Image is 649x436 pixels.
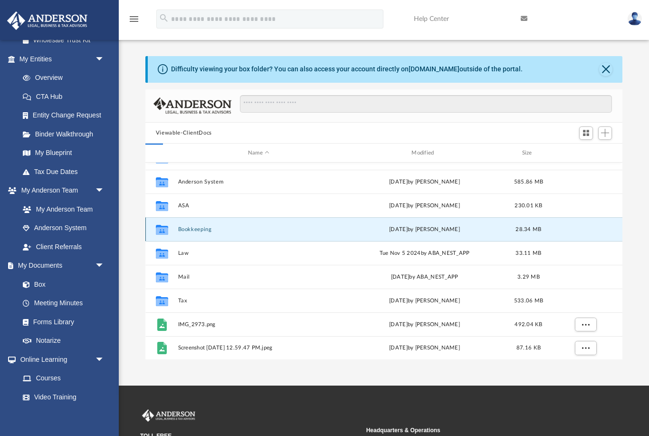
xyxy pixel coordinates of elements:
[598,126,612,140] button: Add
[178,179,339,185] button: Anderson System
[344,273,505,281] div: [DATE] by ABA_NEST_APP
[95,49,114,69] span: arrow_drop_down
[515,251,541,256] span: 33.11 MB
[128,18,140,25] a: menu
[516,345,541,350] span: 87.16 KB
[178,345,339,351] span: Screenshot [DATE] 12.59.47 PM.jpeg
[13,68,119,87] a: Overview
[514,298,543,303] span: 533.06 MB
[13,237,114,256] a: Client Referrals
[13,200,109,219] a: My Anderson Team
[128,13,140,25] i: menu
[171,64,523,74] div: Difficulty viewing your box folder? You can also access your account directly on outside of the p...
[7,181,114,200] a: My Anderson Teamarrow_drop_down
[344,297,505,305] div: [DATE] by [PERSON_NAME]
[13,312,109,331] a: Forms Library
[145,163,622,360] div: grid
[514,179,543,184] span: 585.86 MB
[552,149,618,157] div: id
[13,144,114,163] a: My Blueprint
[13,294,114,313] a: Meeting Minutes
[574,341,596,355] button: More options
[13,87,119,106] a: CTA Hub
[344,225,505,234] div: [DATE] by [PERSON_NAME]
[33,34,107,46] div: Wholesale Trust Kit
[13,369,114,388] a: Courses
[409,65,459,73] a: [DOMAIN_NAME]
[95,350,114,369] span: arrow_drop_down
[156,129,212,137] button: Viewable-ClientDocs
[517,274,540,280] span: 3.29 MB
[579,126,593,140] button: Switch to Grid View
[178,226,339,233] button: Bookkeeping
[178,250,339,256] button: Law
[13,125,119,144] a: Binder Walkthrough
[150,149,173,157] div: id
[344,149,506,157] div: Modified
[515,322,542,327] span: 492.04 KB
[13,162,119,181] a: Tax Due Dates
[344,249,505,258] div: Tue Nov 5 2024 by ABA_NEST_APP
[13,331,114,350] a: Notarize
[4,11,90,30] img: Anderson Advisors Platinum Portal
[178,298,339,304] button: Tax
[95,181,114,201] span: arrow_drop_down
[509,149,547,157] div: Size
[13,31,119,50] a: Wholesale Trust Kit
[7,350,114,369] a: Online Learningarrow_drop_down
[178,321,339,328] span: IMG_2973.png
[344,344,505,352] div: [DATE] by [PERSON_NAME]
[628,12,642,26] img: User Pic
[344,178,505,186] div: [DATE] by [PERSON_NAME]
[515,203,542,208] span: 230.01 KB
[515,227,541,232] span: 28.34 MB
[95,256,114,276] span: arrow_drop_down
[344,202,505,210] div: [DATE] by [PERSON_NAME]
[13,106,119,125] a: Entity Change Request
[7,256,114,275] a: My Documentsarrow_drop_down
[140,409,197,422] img: Anderson Advisors Platinum Portal
[599,63,612,76] button: Close
[13,219,114,238] a: Anderson System
[344,320,505,329] div: [DATE] by [PERSON_NAME]
[13,275,109,294] a: Box
[178,274,339,280] button: Mail
[13,388,109,407] a: Video Training
[177,149,339,157] div: Name
[574,318,596,332] button: More options
[7,49,119,68] a: My Entitiesarrow_drop_down
[366,426,586,435] small: Headquarters & Operations
[178,203,339,209] button: ASA
[240,95,612,113] input: Search files and folders
[159,13,169,23] i: search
